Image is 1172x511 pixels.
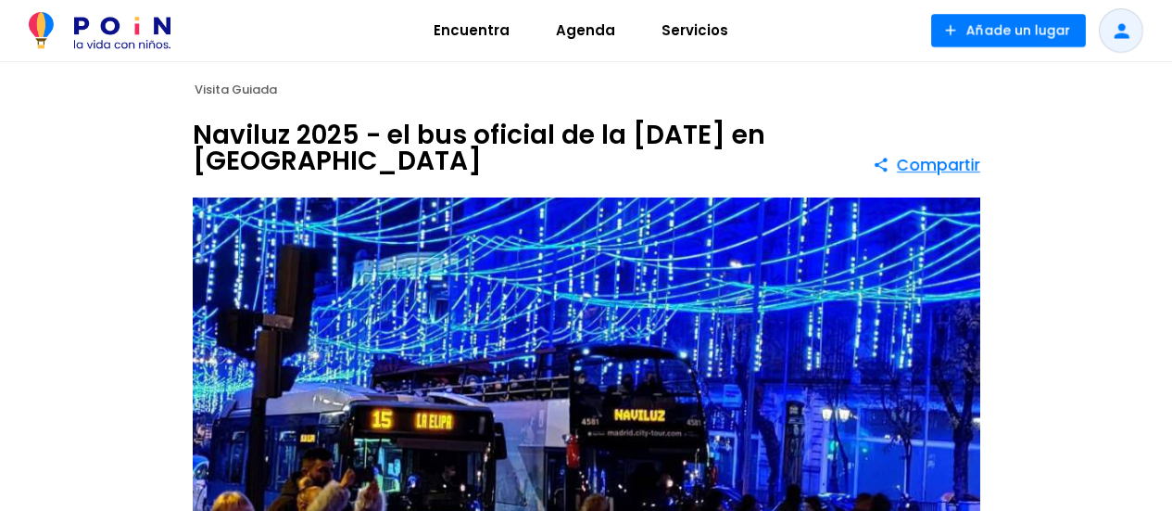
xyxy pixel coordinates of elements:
[410,8,533,53] a: Encuentra
[193,122,873,174] h1: Naviluz 2025 - el bus oficial de la [DATE] en [GEOGRAPHIC_DATA]
[29,12,170,49] img: POiN
[931,14,1086,47] button: Añade un lugar
[195,81,277,98] span: Visita Guiada
[638,8,751,53] a: Servicios
[653,16,737,45] span: Servicios
[533,8,638,53] a: Agenda
[425,16,518,45] span: Encuentra
[873,148,980,182] button: Compartir
[548,16,624,45] span: Agenda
